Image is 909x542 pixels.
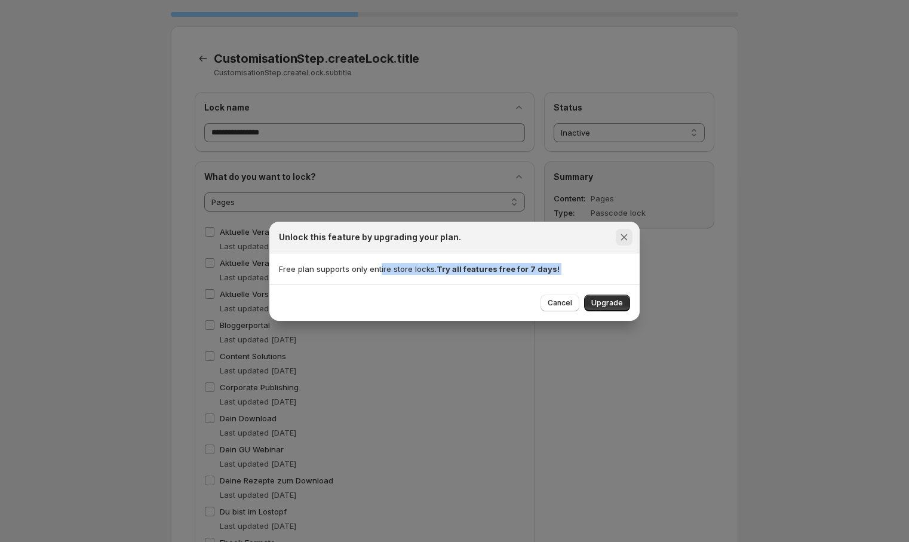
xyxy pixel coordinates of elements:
[591,298,623,308] span: Upgrade
[616,229,632,246] button: Close
[279,231,461,243] h2: Unlock this feature by upgrading your plan.
[279,263,630,275] p: Free plan supports only entire store locks.
[548,298,572,308] span: Cancel
[437,264,560,274] strong: Try all features free for 7 days!
[584,295,630,311] button: Upgrade
[541,295,579,311] button: Cancel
